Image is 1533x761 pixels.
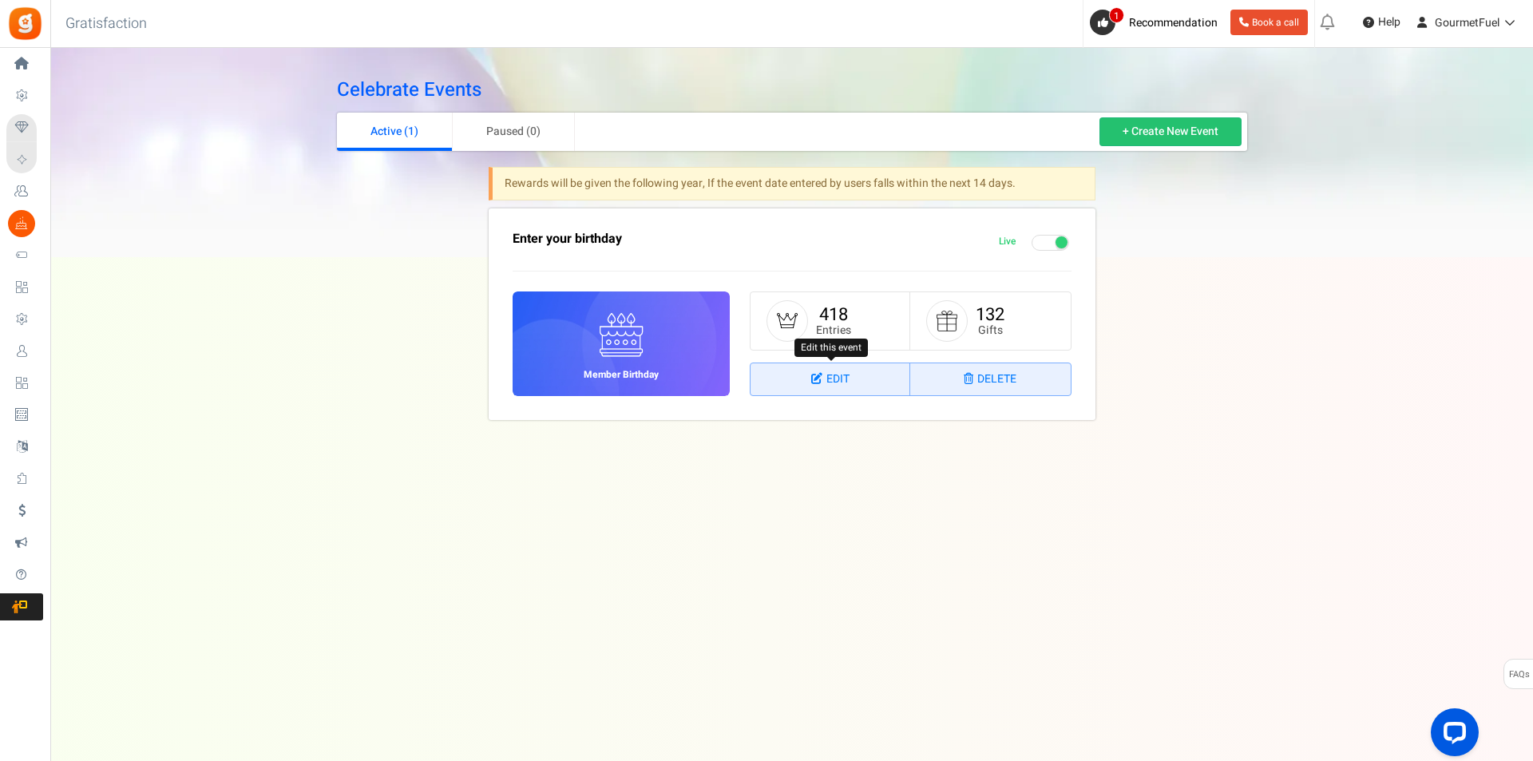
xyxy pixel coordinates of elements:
[1374,14,1400,30] span: Help
[489,167,1095,200] div: Rewards will be given the following year, If the event date entered by users falls within the nex...
[976,324,1004,336] small: Gifts
[751,363,910,395] a: Edit
[7,6,43,42] img: Gratisfaction
[976,302,1004,327] a: 132
[1357,10,1407,35] a: Help
[1099,117,1242,146] a: + Create New Event
[816,324,851,336] small: Entries
[794,339,868,357] div: Edit this event
[910,363,1070,395] a: Delete
[48,8,164,40] h3: Gratisfaction
[1090,10,1224,35] a: 1 Recommendation
[1129,14,1218,31] span: Recommendation
[453,113,575,151] a: Paused (0)
[513,232,960,247] h3: Enter your birthday
[1109,7,1124,23] span: 1
[337,113,453,151] a: Active (1)
[819,302,848,327] a: 418
[999,235,1016,248] span: Live
[1230,10,1308,35] a: Book a call
[1508,660,1530,690] span: FAQs
[1435,14,1499,31] span: GourmetFuel
[337,80,1247,101] h2: Celebrate Events
[572,370,671,380] h6: Member Birthday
